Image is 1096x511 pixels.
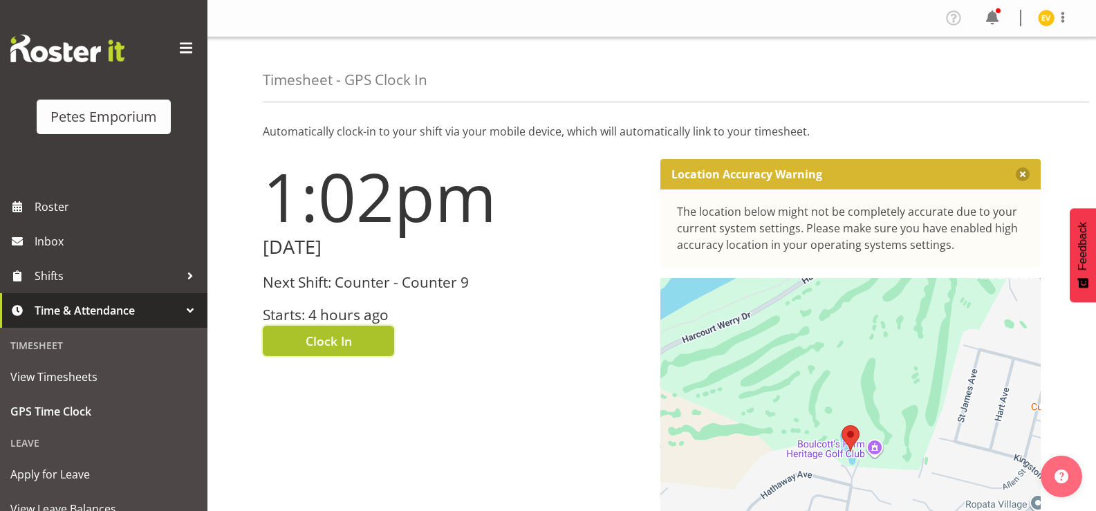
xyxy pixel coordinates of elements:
h3: Next Shift: Counter - Counter 9 [263,275,644,290]
h2: [DATE] [263,236,644,258]
button: Feedback - Show survey [1070,208,1096,302]
p: Automatically clock-in to your shift via your mobile device, which will automatically link to you... [263,123,1041,140]
a: Apply for Leave [3,457,204,492]
a: GPS Time Clock [3,394,204,429]
span: Apply for Leave [10,464,197,485]
button: Close message [1016,167,1030,181]
p: Location Accuracy Warning [671,167,822,181]
span: Feedback [1077,222,1089,270]
h1: 1:02pm [263,159,644,234]
span: Clock In [306,332,352,350]
button: Clock In [263,326,394,356]
span: Inbox [35,231,201,252]
h4: Timesheet - GPS Clock In [263,72,427,88]
div: Timesheet [3,331,204,360]
div: The location below might not be completely accurate due to your current system settings. Please m... [677,203,1025,253]
span: GPS Time Clock [10,401,197,422]
img: help-xxl-2.png [1055,470,1068,483]
img: Rosterit website logo [10,35,124,62]
a: View Timesheets [3,360,204,394]
span: Time & Attendance [35,300,180,321]
span: Roster [35,196,201,217]
h3: Starts: 4 hours ago [263,307,644,323]
img: eva-vailini10223.jpg [1038,10,1055,26]
span: Shifts [35,266,180,286]
div: Petes Emporium [50,106,157,127]
span: View Timesheets [10,366,197,387]
div: Leave [3,429,204,457]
